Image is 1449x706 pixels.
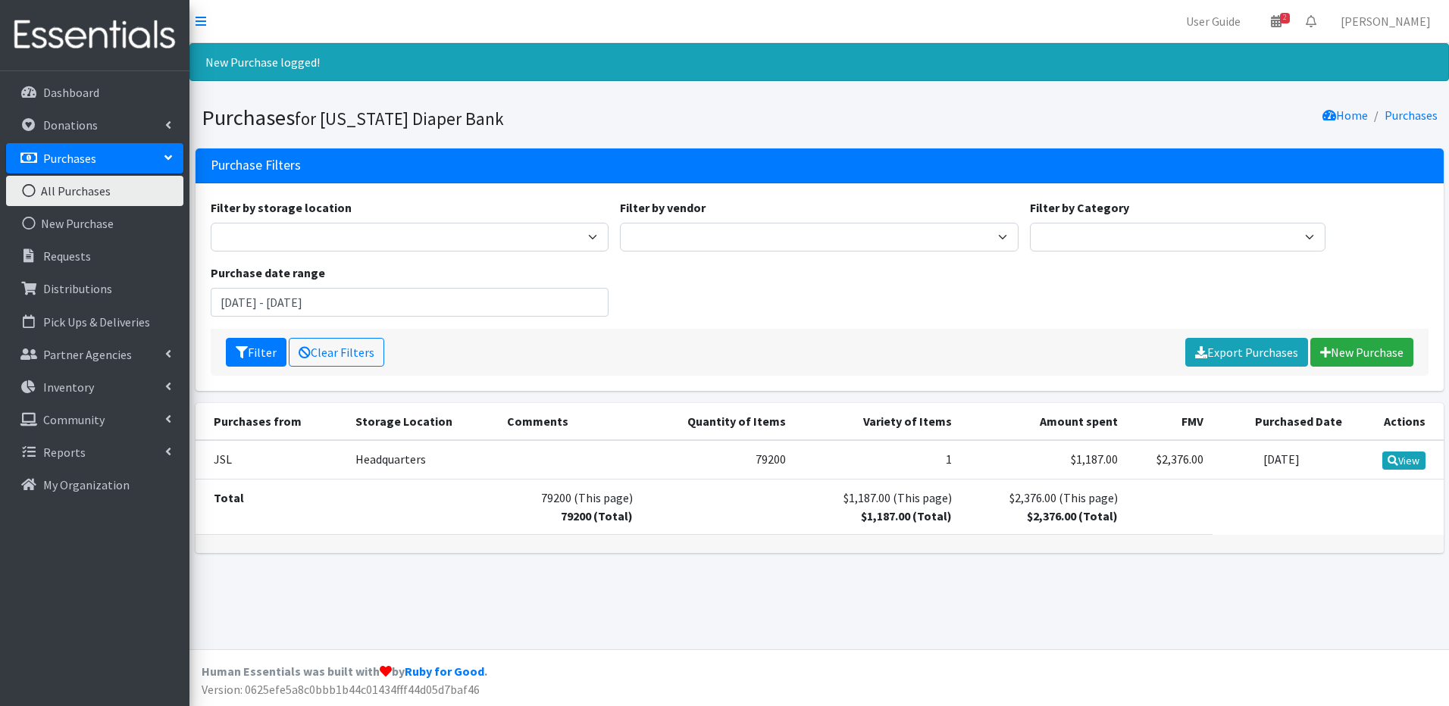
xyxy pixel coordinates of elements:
a: User Guide [1174,6,1253,36]
td: 1 [795,440,961,480]
td: Headquarters [346,440,498,480]
td: $1,187.00 (This page) [795,479,961,534]
a: Export Purchases [1185,338,1308,367]
td: 79200 (This page) [498,479,642,534]
label: Filter by vendor [620,198,706,217]
label: Filter by storage location [211,198,352,217]
p: Requests [43,248,91,264]
th: Quantity of Items [642,403,795,440]
span: Version: 0625efe5a8c0bbb1b44c01434fff44d05d7baf46 [202,682,480,697]
th: Comments [498,403,642,440]
a: Purchases [1385,108,1438,123]
p: Partner Agencies [43,347,132,362]
span: 2 [1280,13,1290,23]
label: Purchase date range [211,264,325,282]
p: Distributions [43,281,112,296]
a: Clear Filters [289,338,384,367]
a: [PERSON_NAME] [1329,6,1443,36]
strong: $1,187.00 (Total) [861,508,952,523]
a: New Purchase [6,208,183,239]
a: Partner Agencies [6,339,183,370]
th: FMV [1127,403,1213,440]
label: Filter by Category [1030,198,1129,217]
a: Donations [6,110,183,140]
th: Purchases from [196,403,347,440]
p: Pick Ups & Deliveries [43,314,150,330]
a: Distributions [6,273,183,304]
a: Pick Ups & Deliveries [6,307,183,337]
a: View [1382,451,1426,470]
td: $1,187.00 [961,440,1127,480]
a: 2 [1259,6,1294,36]
button: Filter [226,338,286,367]
td: 79200 [642,440,795,480]
strong: Human Essentials was built with by . [202,664,487,679]
p: Purchases [43,151,96,166]
td: JSL [196,440,347,480]
th: Actions [1351,403,1444,440]
h1: Purchases [202,105,814,131]
p: Dashboard [43,85,99,100]
a: Ruby for Good [405,664,484,679]
a: My Organization [6,470,183,500]
p: Donations [43,117,98,133]
a: Inventory [6,372,183,402]
th: Variety of Items [795,403,961,440]
strong: $2,376.00 (Total) [1027,508,1118,523]
a: Requests [6,241,183,271]
th: Purchased Date [1213,403,1350,440]
a: Community [6,405,183,435]
td: [DATE] [1213,440,1350,480]
p: Community [43,412,105,427]
td: $2,376.00 (This page) [961,479,1127,534]
strong: 79200 (Total) [561,508,633,523]
h3: Purchase Filters [211,158,301,173]
p: Reports [43,445,86,460]
a: Home [1322,108,1368,123]
p: My Organization [43,477,130,492]
a: New Purchase [1310,338,1413,367]
a: All Purchases [6,176,183,206]
p: Inventory [43,380,94,395]
td: $2,376.00 [1127,440,1213,480]
div: New Purchase logged! [189,43,1449,81]
img: HumanEssentials [6,10,183,61]
a: Purchases [6,143,183,173]
th: Amount spent [961,403,1127,440]
small: for [US_STATE] Diaper Bank [295,108,504,130]
a: Reports [6,437,183,467]
th: Storage Location [346,403,498,440]
a: Dashboard [6,77,183,108]
strong: Total [214,490,244,505]
input: January 1, 2011 - December 31, 2011 [211,288,609,317]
